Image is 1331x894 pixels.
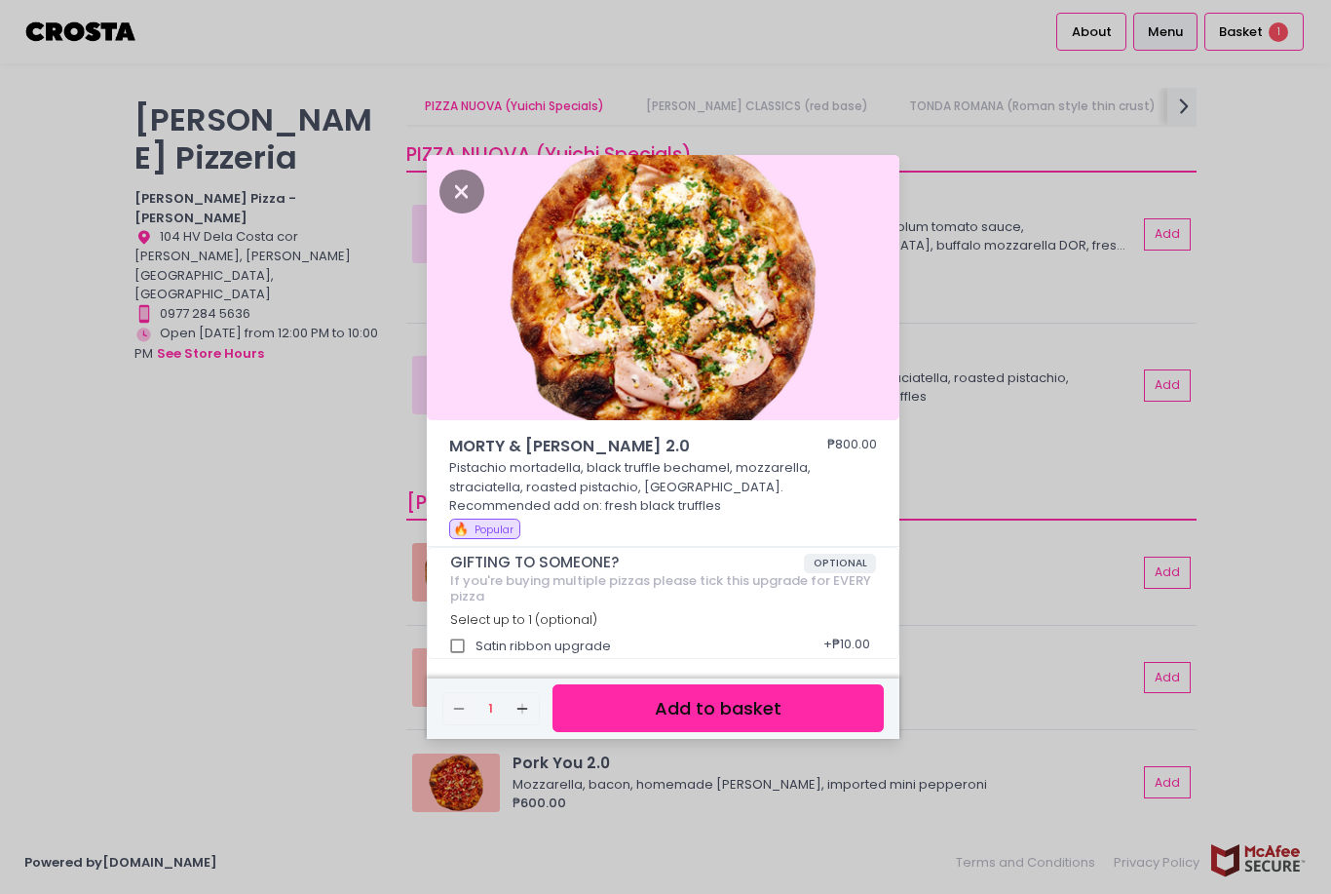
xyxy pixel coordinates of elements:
[453,520,469,538] span: 🔥
[450,611,597,628] span: Select up to 1 (optional)
[552,684,884,732] button: Add to basket
[450,573,877,603] div: If you're buying multiple pizzas please tick this upgrade for EVERY pizza
[449,435,771,458] span: MORTY & [PERSON_NAME] 2.0
[817,628,876,665] div: + ₱10.00
[449,458,878,516] p: Pistachio mortadella, black truffle bechamel, mozzarella, straciatella, roasted pistachio, [GEOGR...
[450,554,804,571] span: GIFTING TO SOMEONE?
[475,523,513,537] span: Popular
[427,155,899,420] img: MORTY & ELLA 2.0
[804,554,877,573] span: OPTIONAL
[827,435,877,458] div: ₱800.00
[439,180,484,200] button: Close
